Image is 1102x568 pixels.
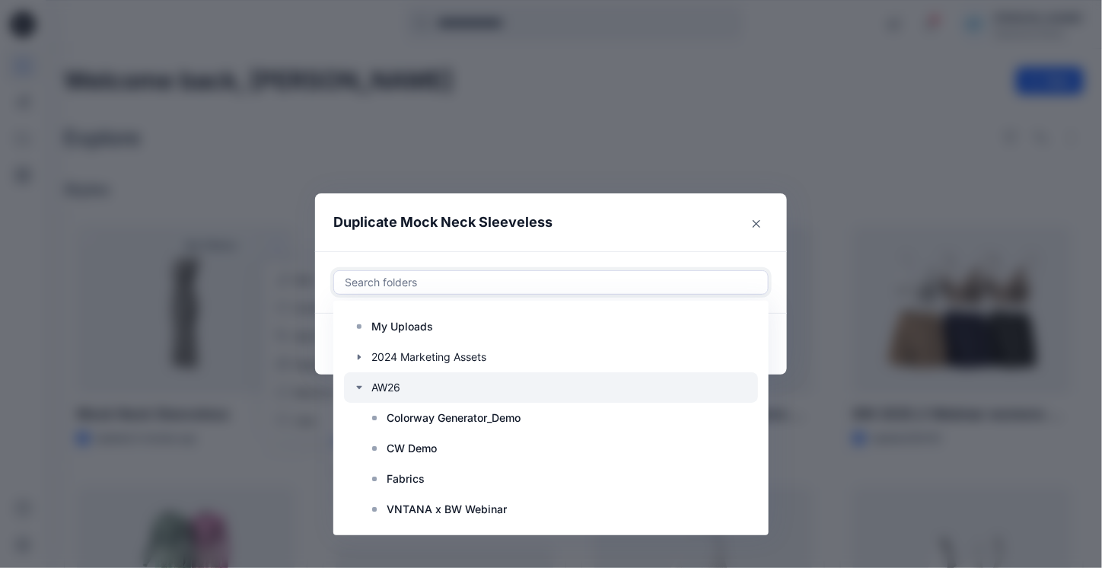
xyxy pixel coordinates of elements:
[387,439,437,458] p: CW Demo
[387,500,507,519] p: VNTANA x BW Webinar
[744,212,769,236] button: Close
[387,409,521,427] p: Colorway Generator_Demo
[387,531,529,549] p: VNTANA x BW Webinar_CW
[371,318,433,336] p: My Uploads
[333,212,553,233] p: Duplicate Mock Neck Sleeveless
[387,470,425,488] p: Fabrics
